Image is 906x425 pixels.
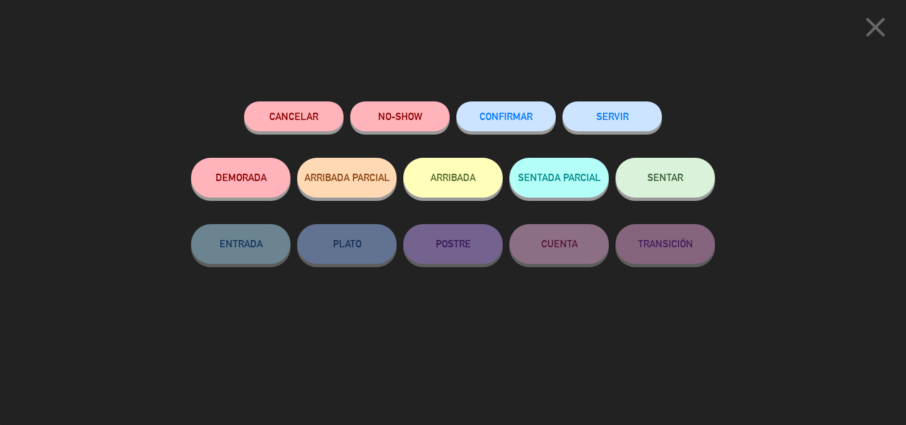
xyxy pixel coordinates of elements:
[615,158,715,198] button: SENTAR
[191,224,291,264] button: ENTRADA
[647,172,683,183] span: SENTAR
[509,158,609,198] button: SENTADA PARCIAL
[615,224,715,264] button: TRANSICIÓN
[480,111,533,122] span: CONFIRMAR
[403,158,503,198] button: ARRIBADA
[304,172,390,183] span: ARRIBADA PARCIAL
[562,101,662,131] button: SERVIR
[297,224,397,264] button: PLATO
[456,101,556,131] button: CONFIRMAR
[403,224,503,264] button: POSTRE
[191,158,291,198] button: DEMORADA
[297,158,397,198] button: ARRIBADA PARCIAL
[350,101,450,131] button: NO-SHOW
[859,11,892,44] i: close
[509,224,609,264] button: CUENTA
[855,10,896,49] button: close
[244,101,344,131] button: Cancelar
